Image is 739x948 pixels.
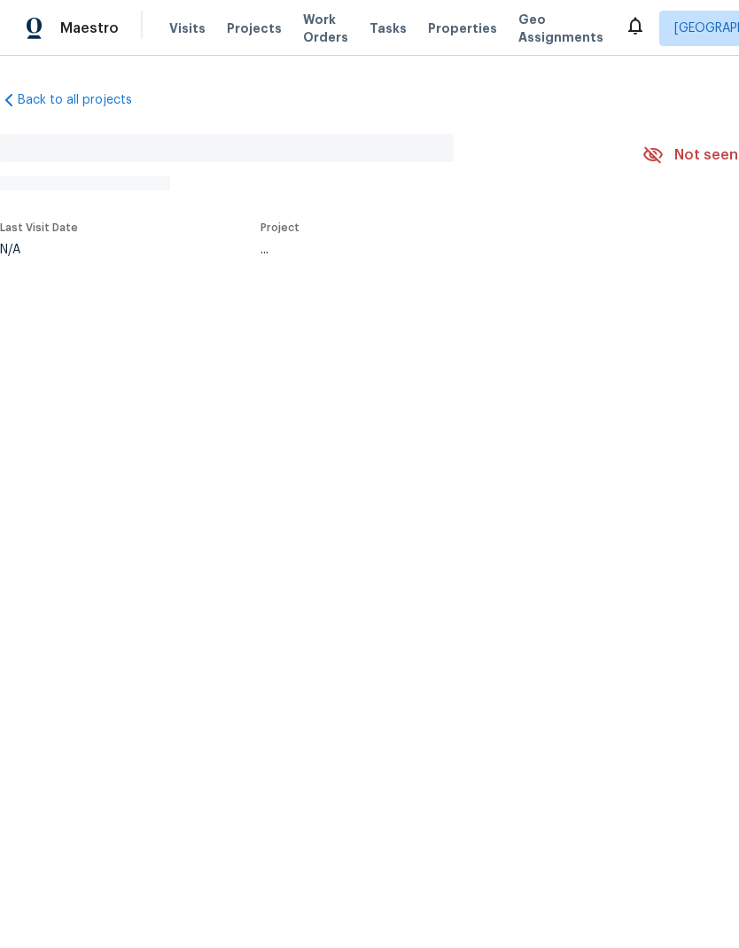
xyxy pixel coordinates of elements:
[60,19,119,37] span: Maestro
[303,11,348,46] span: Work Orders
[261,222,299,233] span: Project
[169,19,206,37] span: Visits
[227,19,282,37] span: Projects
[428,19,497,37] span: Properties
[369,22,407,35] span: Tasks
[518,11,603,46] span: Geo Assignments
[261,244,601,256] div: ...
